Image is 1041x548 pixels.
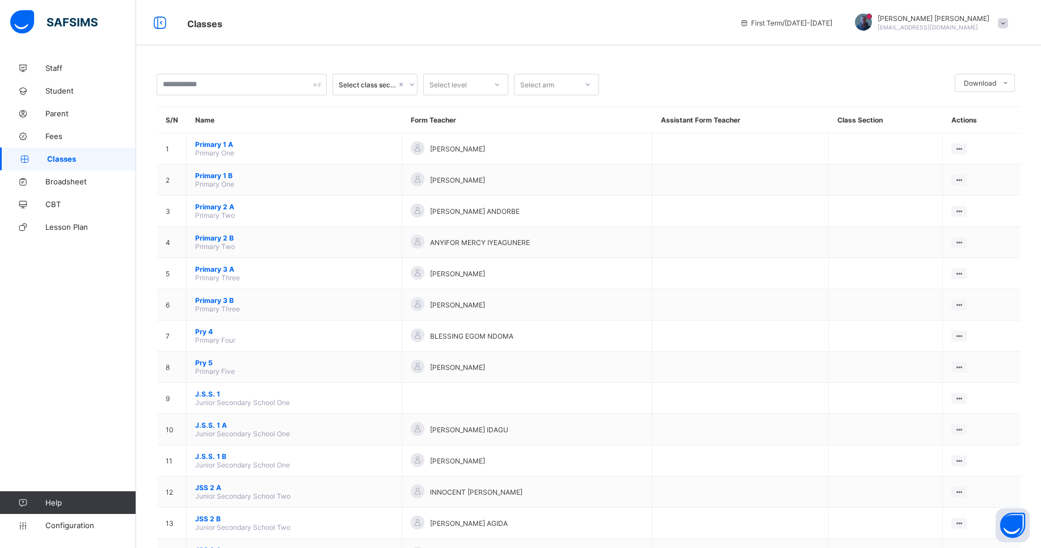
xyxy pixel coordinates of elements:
[47,154,136,163] span: Classes
[157,258,187,289] td: 5
[652,107,829,133] th: Assistant Form Teacher
[195,180,234,188] span: Primary One
[157,133,187,165] td: 1
[878,24,978,31] span: [EMAIL_ADDRESS][DOMAIN_NAME]
[195,211,235,220] span: Primary Two
[157,414,187,445] td: 10
[943,107,1021,133] th: Actions
[829,107,943,133] th: Class Section
[195,273,240,282] span: Primary Three
[195,171,393,180] span: Primary 1 B
[195,149,234,157] span: Primary One
[10,10,98,34] img: safsims
[402,107,652,133] th: Form Teacher
[430,425,508,434] span: [PERSON_NAME] IDAGU
[195,461,290,469] span: Junior Secondary School One
[195,390,393,398] span: J.S.S. 1
[430,176,485,184] span: [PERSON_NAME]
[844,14,1014,32] div: JOHNUKPANUKPONG
[430,332,513,340] span: BLESSING EGOM NDOMA
[195,203,393,211] span: Primary 2 A
[195,305,240,313] span: Primary Three
[996,508,1030,542] button: Open asap
[45,200,136,209] span: CBT
[339,81,397,89] div: Select class section
[195,242,235,251] span: Primary Two
[45,86,136,95] span: Student
[195,336,235,344] span: Primary Four
[520,74,554,95] div: Select arm
[195,327,393,336] span: Pry 4
[187,18,222,29] span: Classes
[195,398,290,407] span: Junior Secondary School One
[157,445,187,477] td: 11
[157,289,187,321] td: 6
[195,523,290,532] span: Junior Secondary School Two
[45,64,136,73] span: Staff
[45,109,136,118] span: Parent
[964,79,996,87] span: Download
[195,296,393,305] span: Primary 3 B
[430,301,485,309] span: [PERSON_NAME]
[157,196,187,227] td: 3
[157,383,187,414] td: 9
[157,227,187,258] td: 4
[195,421,393,429] span: J.S.S. 1 A
[430,488,522,496] span: INNOCENT [PERSON_NAME]
[430,519,508,528] span: [PERSON_NAME] AGIDA
[430,269,485,278] span: [PERSON_NAME]
[157,321,187,352] td: 7
[740,19,832,27] span: session/term information
[195,265,393,273] span: Primary 3 A
[429,74,467,95] div: Select level
[195,359,393,367] span: Pry 5
[430,207,520,216] span: [PERSON_NAME] ANDORBE
[195,140,393,149] span: Primary 1 A
[430,457,485,465] span: [PERSON_NAME]
[195,483,393,492] span: JSS 2 A
[45,132,136,141] span: Fees
[195,515,393,523] span: JSS 2 B
[878,14,989,23] span: [PERSON_NAME] [PERSON_NAME]
[187,107,402,133] th: Name
[157,508,187,539] td: 13
[45,222,136,231] span: Lesson Plan
[195,452,393,461] span: J.S.S. 1 B
[157,352,187,383] td: 8
[45,498,136,507] span: Help
[195,492,290,500] span: Junior Secondary School Two
[195,429,290,438] span: Junior Secondary School One
[157,107,187,133] th: S/N
[45,177,136,186] span: Broadsheet
[430,238,530,247] span: ANYIFOR MERCY IYEAGUNERE
[195,367,235,376] span: Primary Five
[157,477,187,508] td: 12
[45,521,136,530] span: Configuration
[430,363,485,372] span: [PERSON_NAME]
[430,145,485,153] span: [PERSON_NAME]
[157,165,187,196] td: 2
[195,234,393,242] span: Primary 2 B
